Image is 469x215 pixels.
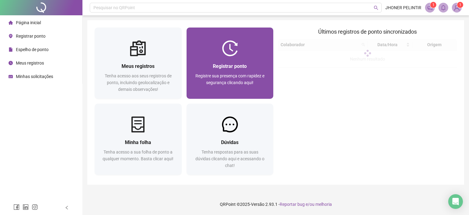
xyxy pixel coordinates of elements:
span: Tenha respostas para as suas dúvidas clicando aqui e acessando o chat! [195,150,264,168]
a: DúvidasTenha respostas para as suas dúvidas clicando aqui e acessando o chat! [187,104,274,175]
span: Tenha acesso a sua folha de ponto a qualquer momento. Basta clicar aqui! [103,150,173,161]
a: Registrar pontoRegistre sua presença com rapidez e segurança clicando aqui! [187,28,274,99]
span: Minha folha [125,139,151,145]
span: Minhas solicitações [16,74,53,79]
span: left [65,206,69,210]
span: Registrar ponto [16,34,45,39]
span: 1 [432,3,434,7]
span: Tenha acesso aos seus registros de ponto, incluindo geolocalização e demais observações! [105,73,172,92]
a: Minha folhaTenha acesso a sua folha de ponto a qualquer momento. Basta clicar aqui! [95,104,182,175]
span: bell [441,5,446,10]
span: Registre sua presença com rapidez e segurança clicando aqui! [195,73,264,85]
span: environment [9,34,13,38]
span: home [9,20,13,25]
span: notification [427,5,433,10]
span: JHONER PELINTIR [385,4,421,11]
span: facebook [13,204,20,210]
span: Versão [251,202,264,207]
img: 93776 [452,3,461,12]
span: 1 [459,3,461,7]
span: Últimos registros de ponto sincronizados [318,28,417,35]
span: Meus registros [122,63,155,69]
span: Página inicial [16,20,41,25]
span: Registrar ponto [213,63,247,69]
span: Espelho de ponto [16,47,49,52]
span: Meus registros [16,61,44,65]
span: schedule [9,74,13,79]
span: file [9,47,13,52]
span: linkedin [23,204,29,210]
span: instagram [32,204,38,210]
sup: Atualize o seu contato no menu Meus Dados [457,2,463,8]
span: Dúvidas [221,139,238,145]
span: Reportar bug e/ou melhoria [280,202,332,207]
div: Open Intercom Messenger [448,194,463,209]
span: clock-circle [9,61,13,65]
a: Meus registrosTenha acesso aos seus registros de ponto, incluindo geolocalização e demais observa... [95,28,182,99]
footer: QRPoint © 2025 - 2.93.1 - [82,194,469,215]
span: search [374,6,378,10]
sup: 1 [430,2,436,8]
